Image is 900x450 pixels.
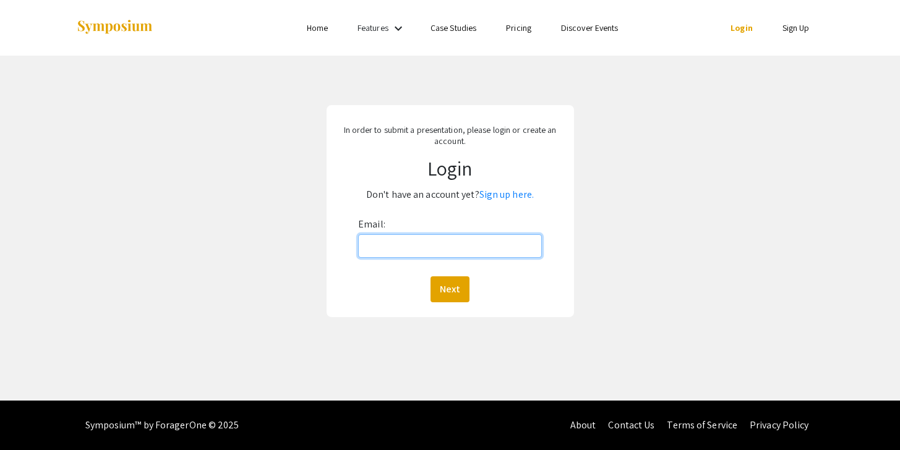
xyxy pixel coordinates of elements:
[358,22,388,33] a: Features
[782,22,810,33] a: Sign Up
[479,188,534,201] a: Sign up here.
[667,418,737,431] a: Terms of Service
[85,401,239,450] div: Symposium™ by ForagerOne © 2025
[731,22,753,33] a: Login
[570,418,596,431] a: About
[608,418,654,431] a: Contact Us
[76,19,153,36] img: Symposium by ForagerOne
[358,214,385,234] label: Email:
[431,22,476,33] a: Case Studies
[9,394,53,441] iframe: Chat
[561,22,619,33] a: Discover Events
[750,418,808,431] a: Privacy Policy
[431,276,469,302] button: Next
[307,22,328,33] a: Home
[335,156,565,180] h1: Login
[335,124,565,146] p: In order to submit a presentation, please login or create an account.
[335,185,565,205] p: Don't have an account yet?
[506,22,531,33] a: Pricing
[391,21,406,36] mat-icon: Expand Features list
